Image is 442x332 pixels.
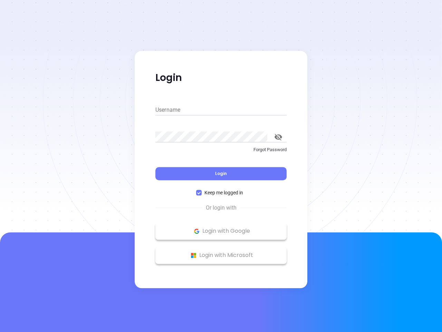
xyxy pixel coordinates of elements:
p: Login [155,72,287,84]
p: Forgot Password [155,146,287,153]
button: Login [155,167,287,180]
span: Keep me logged in [202,189,246,196]
span: Login [215,170,227,176]
p: Login with Google [159,226,283,236]
button: toggle password visibility [270,129,287,145]
img: Microsoft Logo [189,251,198,260]
p: Login with Microsoft [159,250,283,260]
span: Or login with [202,204,240,212]
button: Microsoft Logo Login with Microsoft [155,247,287,264]
a: Forgot Password [155,146,287,159]
img: Google Logo [192,227,201,236]
button: Google Logo Login with Google [155,222,287,240]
